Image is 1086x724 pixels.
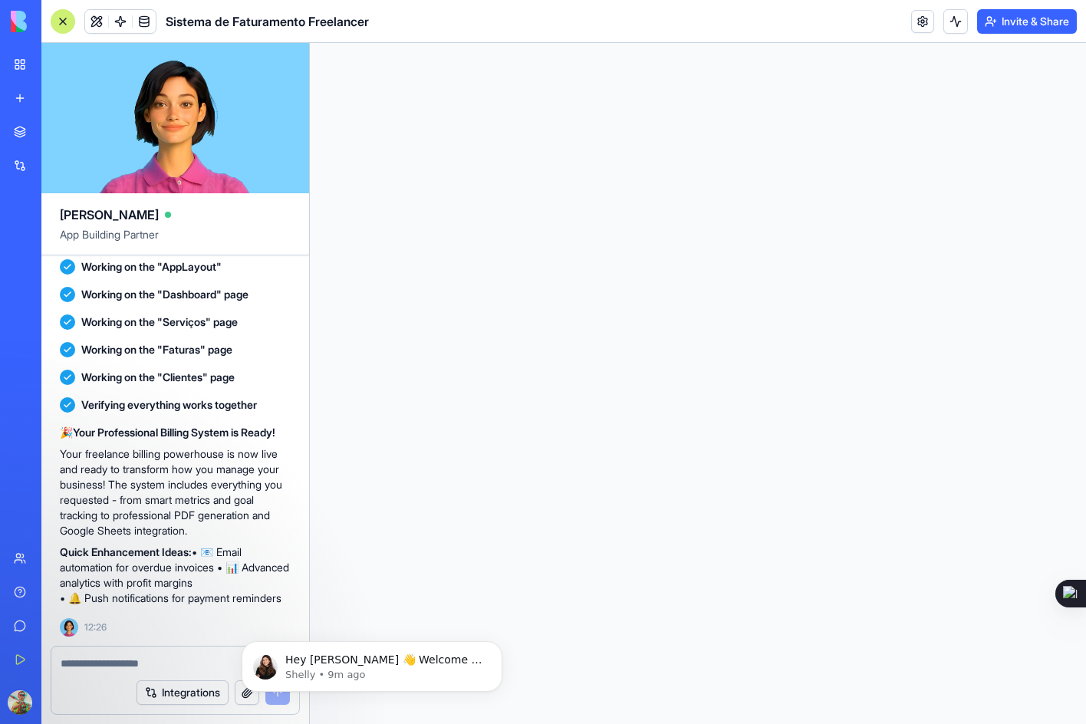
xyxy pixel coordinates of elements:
[81,314,238,330] span: Working on the "Serviços" page
[81,397,257,413] span: Verifying everything works together
[81,259,222,275] span: Working on the "AppLayout"
[81,342,232,357] span: Working on the "Faturas" page
[73,426,275,439] strong: Your Professional Billing System is Ready!
[8,690,32,715] img: ACg8ocJsrza2faDWgbMzU2vv0cSMoLRTLvgx_tB2mDAJkTet1SlxQg2eCQ=s96-c
[60,425,291,440] p: 🎉
[84,621,107,633] span: 12:26
[60,545,192,558] strong: Quick Enhancement Ideas:
[81,370,235,385] span: Working on the "Clientes" page
[137,680,229,705] button: Integrations
[60,206,159,224] span: [PERSON_NAME]
[977,9,1077,34] button: Invite & Share
[60,618,78,637] img: Ella_00000_wcx2te.png
[81,287,248,302] span: Working on the "Dashboard" page
[219,609,525,716] iframe: Intercom notifications message
[60,446,291,538] p: Your freelance billing powerhouse is now live and ready to transform how you manage your business...
[60,227,291,255] span: App Building Partner
[60,545,291,606] p: • 📧 Email automation for overdue invoices • 📊 Advanced analytics with profit margins • 🔔 Push not...
[166,12,369,31] span: Sistema de Faturamento Freelancer
[11,11,106,32] img: logo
